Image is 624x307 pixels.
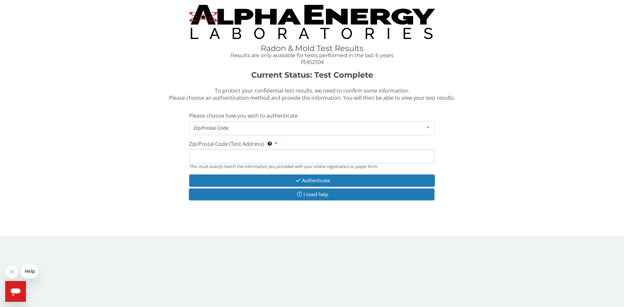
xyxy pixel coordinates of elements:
button: Authenticate [189,174,435,186]
img: TightCrop.jpg [189,5,435,39]
span: Please choose how you wish to authenticate [189,112,298,119]
button: I need help [189,188,435,200]
strong: Current Status: Test Complete [251,70,373,80]
h1: Radon & Mold Test Results [189,44,435,53]
iframe: Message from company [21,264,38,278]
div: This must exactly match the information you provided with your online registration or paper form. [189,163,435,169]
span: FE452504 [301,58,324,66]
span: Zip/Postal Code (Test Address) [189,140,264,147]
h4: Results are only available for tests performed in the last 6 years [189,53,435,58]
iframe: Close message [5,265,18,278]
span: To protect your confidential test results, we need to confirm some information. Please choose an ... [169,87,455,102]
span: Zip/Postal Code [192,124,422,131]
iframe: Button to launch messaging window [5,281,26,302]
